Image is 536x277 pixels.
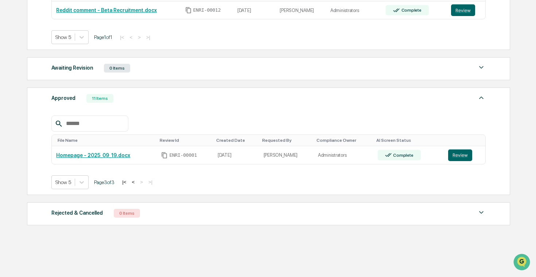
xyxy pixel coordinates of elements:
[7,81,49,87] div: Past conversations
[233,1,276,19] td: [DATE]
[316,138,370,143] div: Toggle SortBy
[448,149,472,161] button: Review
[50,146,93,159] a: 🗄️Attestations
[56,152,130,158] a: Homepage - 2025_09_19.docx
[65,119,79,125] span: [DATE]
[262,138,311,143] div: Toggle SortBy
[120,179,128,185] button: |<
[124,58,133,67] button: Start new chat
[51,180,88,186] a: Powered byPylon
[169,152,197,158] span: ENRI-00001
[146,179,155,185] button: >|
[160,138,210,143] div: Toggle SortBy
[4,160,49,173] a: 🔎Data Lookup
[94,34,112,40] span: Page 1 of 1
[7,150,13,156] div: 🖐️
[216,138,256,143] div: Toggle SortBy
[392,153,413,158] div: Complete
[23,99,59,105] span: [PERSON_NAME]
[136,34,143,40] button: >
[61,119,63,125] span: •
[118,34,126,40] button: |<
[15,163,46,170] span: Data Lookup
[56,7,157,13] a: Reddit comment - Beta Recruitment.docx
[113,79,133,88] button: See all
[376,138,441,143] div: Toggle SortBy
[60,149,90,156] span: Attestations
[7,15,133,27] p: How can we help?
[193,7,221,13] span: ENRI-00012
[51,208,103,218] div: Rejected & Cancelled
[94,179,114,185] span: Page 3 of 3
[104,64,130,73] div: 0 Items
[114,209,140,218] div: 0 Items
[53,150,59,156] div: 🗄️
[23,119,59,125] span: [PERSON_NAME]
[58,138,154,143] div: Toggle SortBy
[51,63,93,73] div: Awaiting Revision
[213,146,259,164] td: [DATE]
[275,1,326,19] td: [PERSON_NAME]
[513,253,532,273] iframe: Open customer support
[451,4,481,16] a: Review
[448,149,481,161] a: Review
[65,99,79,105] span: [DATE]
[326,1,381,19] td: Administrators
[185,7,192,13] span: Copy Id
[161,152,168,159] span: Copy Id
[7,164,13,169] div: 🔎
[127,34,135,40] button: <
[4,146,50,159] a: 🖐️Preclearance
[314,146,373,164] td: Administrators
[477,63,486,72] img: caret
[477,208,486,217] img: caret
[259,146,314,164] td: [PERSON_NAME]
[7,112,19,124] img: Cece Ferraez
[15,149,47,156] span: Preclearance
[73,181,88,186] span: Pylon
[15,56,28,69] img: 1751574470498-79e402a7-3db9-40a0-906f-966fe37d0ed6
[33,63,100,69] div: We're available if you need us!
[33,56,120,63] div: Start new chat
[61,99,63,105] span: •
[400,8,422,13] div: Complete
[129,179,137,185] button: <
[451,4,475,16] button: Review
[86,94,113,103] div: 11 Items
[144,34,152,40] button: >|
[138,179,145,185] button: >
[51,93,75,103] div: Approved
[450,138,482,143] div: Toggle SortBy
[7,92,19,104] img: Cece Ferraez
[477,93,486,102] img: caret
[7,56,20,69] img: 1746055101610-c473b297-6a78-478c-a979-82029cc54cd1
